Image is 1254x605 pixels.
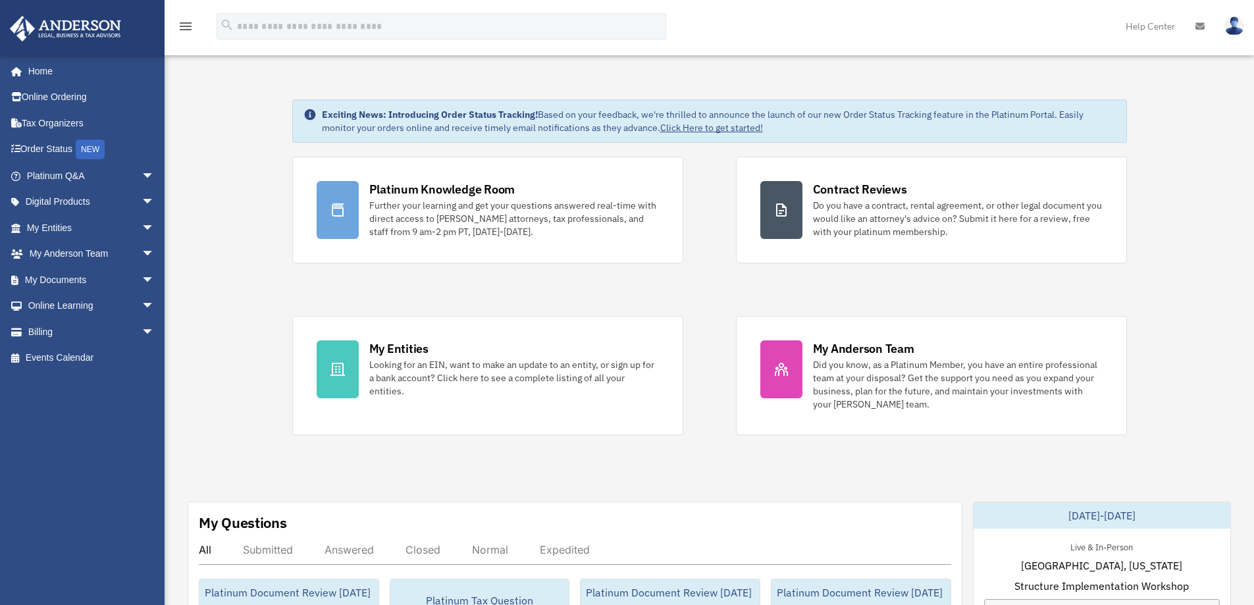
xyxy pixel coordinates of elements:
[1021,558,1182,573] span: [GEOGRAPHIC_DATA], [US_STATE]
[76,140,105,159] div: NEW
[660,122,763,134] a: Click Here to get started!
[369,199,659,238] div: Further your learning and get your questions answered real-time with direct access to [PERSON_NAM...
[9,84,174,111] a: Online Ordering
[178,23,194,34] a: menu
[736,157,1127,263] a: Contract Reviews Do you have a contract, rental agreement, or other legal document you would like...
[142,215,168,242] span: arrow_drop_down
[178,18,194,34] i: menu
[369,358,659,398] div: Looking for an EIN, want to make an update to an entity, or sign up for a bank account? Click her...
[9,110,174,136] a: Tax Organizers
[142,319,168,346] span: arrow_drop_down
[325,543,374,556] div: Answered
[9,58,168,84] a: Home
[322,109,538,120] strong: Exciting News: Introducing Order Status Tracking!
[369,340,429,357] div: My Entities
[369,181,515,197] div: Platinum Knowledge Room
[9,215,174,241] a: My Entitiesarrow_drop_down
[472,543,508,556] div: Normal
[142,241,168,268] span: arrow_drop_down
[540,543,590,556] div: Expedited
[292,316,683,435] a: My Entities Looking for an EIN, want to make an update to an entity, or sign up for a bank accoun...
[974,502,1230,529] div: [DATE]-[DATE]
[9,293,174,319] a: Online Learningarrow_drop_down
[9,163,174,189] a: Platinum Q&Aarrow_drop_down
[142,163,168,190] span: arrow_drop_down
[1060,539,1143,553] div: Live & In-Person
[1224,16,1244,36] img: User Pic
[1014,578,1189,594] span: Structure Implementation Workshop
[9,345,174,371] a: Events Calendar
[9,241,174,267] a: My Anderson Teamarrow_drop_down
[243,543,293,556] div: Submitted
[9,267,174,293] a: My Documentsarrow_drop_down
[813,358,1103,411] div: Did you know, as a Platinum Member, you have an entire professional team at your disposal? Get th...
[813,181,907,197] div: Contract Reviews
[142,293,168,320] span: arrow_drop_down
[220,18,234,32] i: search
[142,267,168,294] span: arrow_drop_down
[322,108,1116,134] div: Based on your feedback, we're thrilled to announce the launch of our new Order Status Tracking fe...
[813,340,914,357] div: My Anderson Team
[199,513,287,533] div: My Questions
[6,16,125,41] img: Anderson Advisors Platinum Portal
[142,189,168,216] span: arrow_drop_down
[405,543,440,556] div: Closed
[9,136,174,163] a: Order StatusNEW
[292,157,683,263] a: Platinum Knowledge Room Further your learning and get your questions answered real-time with dire...
[736,316,1127,435] a: My Anderson Team Did you know, as a Platinum Member, you have an entire professional team at your...
[813,199,1103,238] div: Do you have a contract, rental agreement, or other legal document you would like an attorney's ad...
[9,319,174,345] a: Billingarrow_drop_down
[9,189,174,215] a: Digital Productsarrow_drop_down
[199,543,211,556] div: All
